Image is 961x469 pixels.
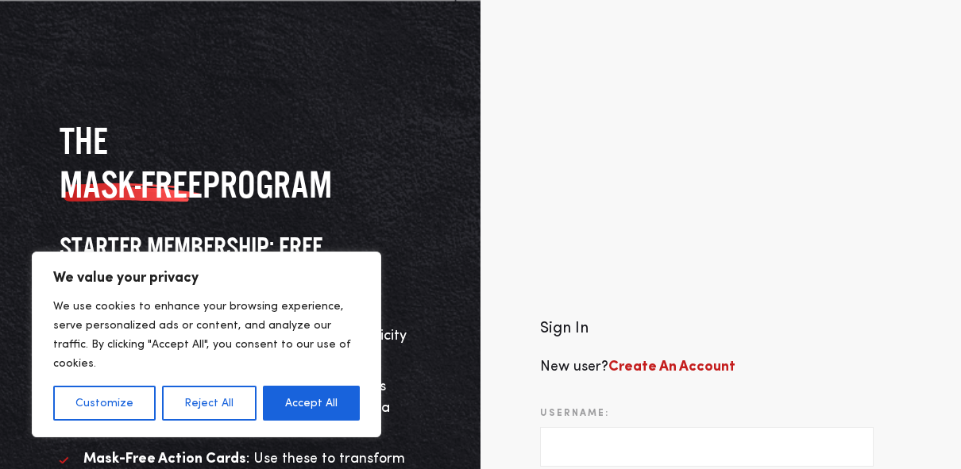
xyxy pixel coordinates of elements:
[540,321,589,336] span: Sign In
[263,386,360,421] button: Accept All
[60,119,421,206] h2: The program
[83,452,246,466] strong: Mask-Free Action Cards
[540,406,609,421] label: Username:
[53,297,360,373] p: We use cookies to enhance your browsing experience, serve personalized ads or content, and analyz...
[60,230,421,264] h3: STARTER MEMBERSHIP: FREE
[60,163,203,206] span: MASK-FREE
[53,268,360,287] p: We value your privacy
[32,252,381,437] div: We value your privacy
[162,386,256,421] button: Reject All
[608,359,735,374] a: Create An Account
[540,359,735,374] span: New user?
[53,386,156,421] button: Customize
